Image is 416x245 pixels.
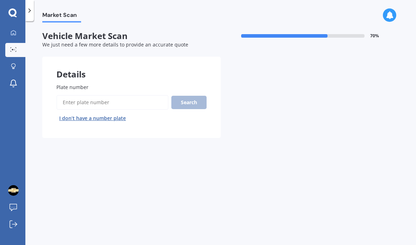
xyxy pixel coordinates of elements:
[56,95,169,110] input: Enter plate number
[56,84,88,90] span: Plate number
[42,41,188,48] span: We just need a few more details to provide an accurate quote
[8,185,19,196] img: ACg8ocIZXfFtqrVTXLMc9R9iWQx5USF9osdt8MSgjNnS2Tmm7uNmRxA-=s96-c
[42,31,221,41] span: Vehicle Market Scan
[370,33,379,38] span: 70 %
[42,57,221,78] div: Details
[42,12,81,21] span: Market Scan
[56,113,129,124] button: I don’t have a number plate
